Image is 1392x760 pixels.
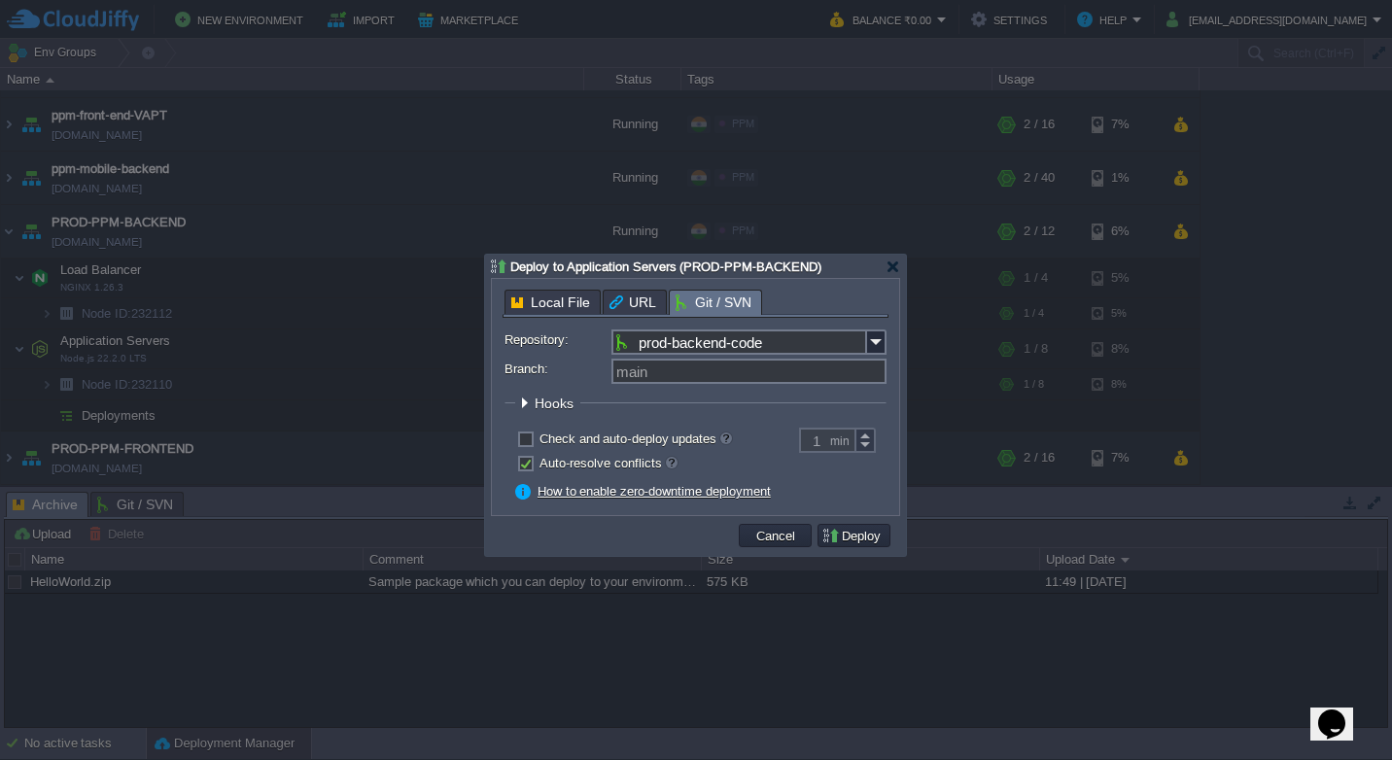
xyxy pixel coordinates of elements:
[830,429,853,452] div: min
[535,396,578,411] span: Hooks
[510,259,821,274] span: Deploy to Application Servers (PROD-PPM-BACKEND)
[511,291,590,314] span: Local File
[609,291,656,314] span: URL
[676,291,751,315] span: Git / SVN
[538,484,771,499] a: How to enable zero-downtime deployment
[505,359,609,379] label: Branch:
[539,432,732,446] label: Check and auto-deploy updates
[821,527,887,544] button: Deploy
[539,456,678,470] label: Auto-resolve conflicts
[505,329,609,350] label: Repository:
[1310,682,1373,741] iframe: chat widget
[750,527,801,544] button: Cancel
